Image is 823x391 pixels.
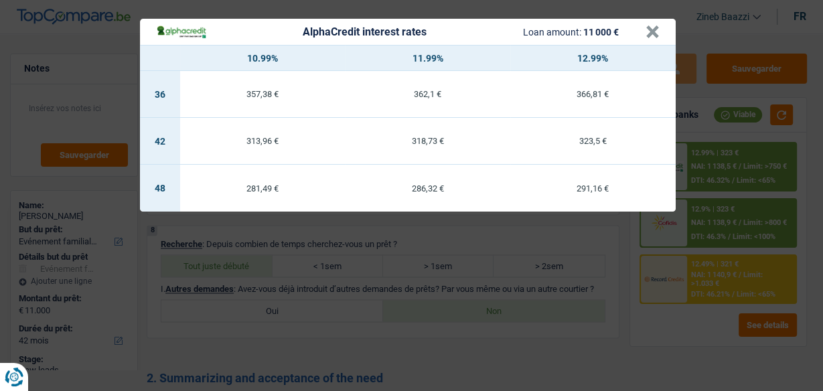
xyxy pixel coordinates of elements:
td: 42 [140,118,180,165]
th: 10.99% [180,46,346,71]
div: AlphaCredit interest rates [303,27,427,37]
div: 291,16 € [510,184,676,193]
th: 11.99% [345,46,510,71]
div: 323,5 € [510,137,676,145]
div: 286,32 € [345,184,510,193]
div: 362,1 € [345,90,510,98]
td: 36 [140,71,180,118]
td: 48 [140,165,180,212]
span: Loan amount: [523,27,581,37]
button: × [646,25,660,39]
div: 318,73 € [345,137,510,145]
div: 313,96 € [180,137,346,145]
span: 11 000 € [583,27,619,37]
th: 12.99% [510,46,676,71]
img: AlphaCredit [156,24,207,40]
div: 366,81 € [510,90,676,98]
div: 357,38 € [180,90,346,98]
div: 281,49 € [180,184,346,193]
